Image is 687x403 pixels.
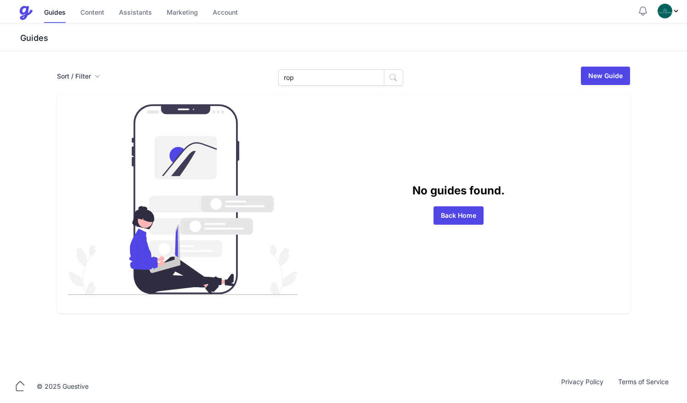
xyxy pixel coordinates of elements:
a: Marketing [167,3,198,23]
p: No guides found. [298,182,619,199]
a: Privacy Policy [554,377,611,396]
a: Back Home [434,206,484,225]
a: Content [80,3,104,23]
button: Notifications [637,6,648,17]
img: Guestive Guides [18,6,33,20]
h3: Guides [18,33,687,44]
input: Search Guides [278,69,384,86]
img: oovs19i4we9w73xo0bfpgswpi0cd [658,4,672,18]
a: Assistants [119,3,152,23]
a: Guides [44,3,66,23]
div: © 2025 Guestive [37,382,89,391]
div: Profile Menu [658,4,680,18]
a: Terms of Service [611,377,676,396]
a: New Guide [581,67,630,85]
img: guides_empty-d86bb564b29550a31688b3f861ba8bd6c8a7e1b83f23caef24972e3052780355.svg [68,104,298,295]
a: Account [213,3,238,23]
button: Sort / Filter [57,72,100,81]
